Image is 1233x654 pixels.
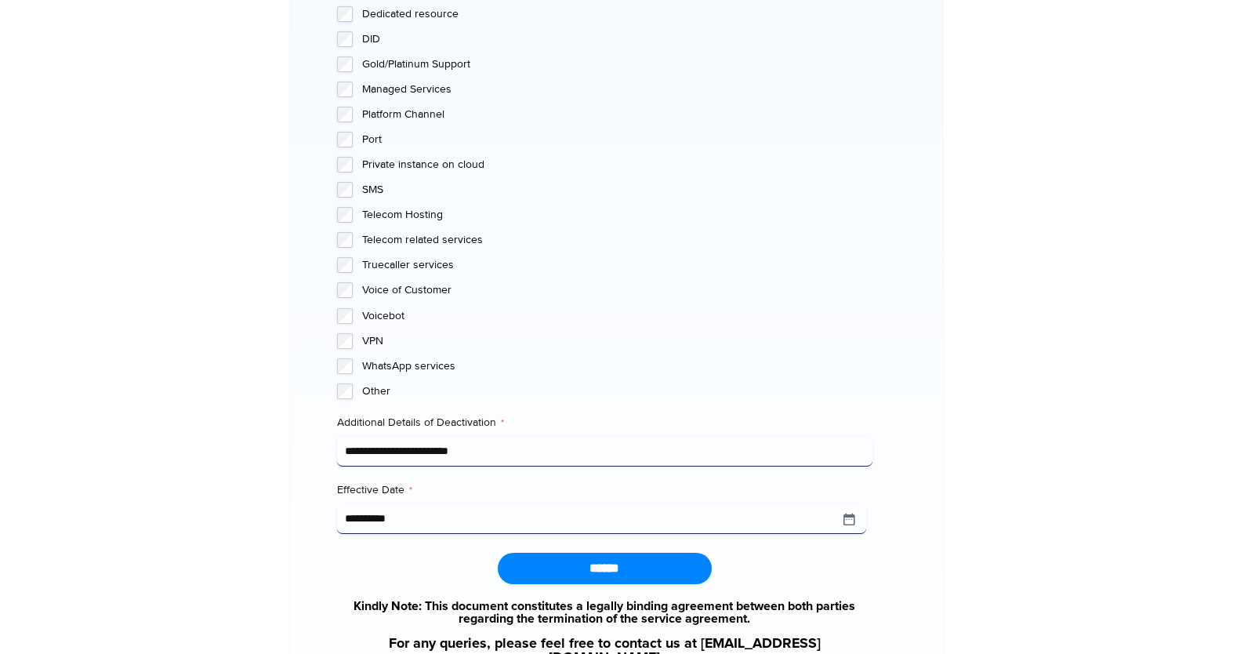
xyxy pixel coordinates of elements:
label: Additional Details of Deactivation [337,415,872,431]
label: Voice of Customer [362,282,872,298]
label: Gold/Platinum Support [362,56,872,72]
label: Voicebot [362,308,872,324]
label: DID [362,31,872,47]
label: Dedicated resource [362,6,872,22]
label: Telecom related services [362,232,872,248]
label: Truecaller services [362,257,872,273]
label: SMS [362,182,872,198]
label: Port [362,132,872,147]
label: Telecom Hosting [362,207,872,223]
label: Managed Services [362,82,872,97]
a: Kindly Note: This document constitutes a legally binding agreement between both parties regarding... [337,600,872,625]
label: VPN [362,333,872,349]
label: Private instance on cloud [362,157,872,173]
label: Other [362,383,872,399]
label: Effective Date [337,482,872,498]
label: WhatsApp services [362,358,872,374]
label: Platform Channel [362,107,872,122]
